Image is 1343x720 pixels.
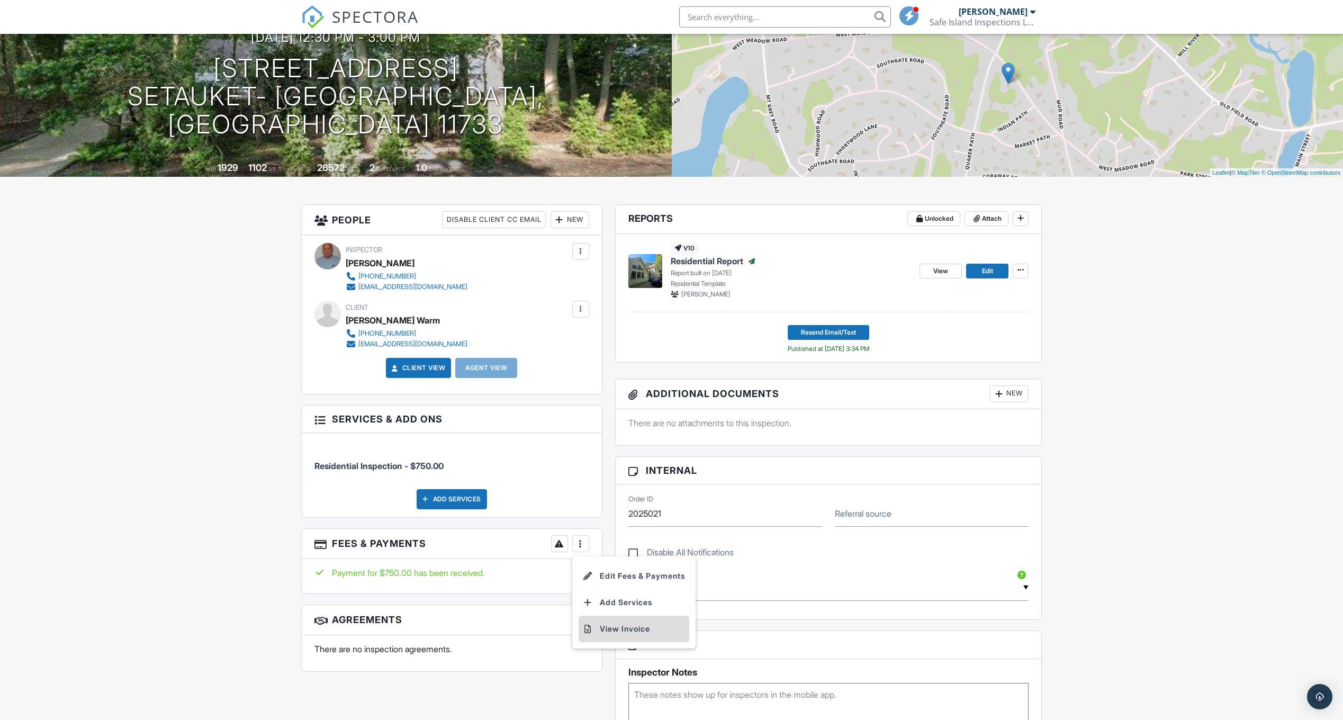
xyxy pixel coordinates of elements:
span: Client [346,303,368,311]
img: The Best Home Inspection Software - Spectora [301,5,325,29]
h3: Additional Documents [616,379,1042,409]
a: [PHONE_NUMBER] [346,328,467,339]
h3: Services & Add ons [302,406,602,433]
h3: Fees & Payments [302,529,602,559]
div: 1102 [248,162,267,173]
h3: [DATE] 12:30 pm - 3:00 pm [251,30,420,44]
h1: [STREET_ADDRESS] Setauket- [GEOGRAPHIC_DATA], [GEOGRAPHIC_DATA] 11733 [17,55,655,138]
label: Disable All Notifications [628,547,734,561]
span: Inspector [346,246,382,254]
div: Safe Island Inspections LLC [930,17,1035,28]
span: Built [204,165,216,173]
div: 1929 [218,162,238,173]
li: Service: Residential Inspection [314,441,589,480]
label: Order ID [628,494,653,504]
span: Residential Inspection - $750.00 [314,461,444,471]
div: Add Services [417,489,487,509]
div: New [990,385,1029,402]
div: Disable Client CC Email [442,211,546,228]
div: 26572 [317,162,345,173]
h3: Internal [616,457,1042,484]
h5: Inspector Notes [628,667,1029,678]
div: 1.0 [416,162,427,173]
span: bathrooms [429,165,459,173]
div: [PHONE_NUMBER] [358,272,416,281]
p: There are no inspection agreements. [314,643,589,655]
h3: Agreements [302,605,602,635]
div: 2 [369,162,375,173]
div: [EMAIL_ADDRESS][DOMAIN_NAME] [358,283,467,291]
a: Client View [390,363,446,373]
span: sq.ft. [346,165,359,173]
a: SPECTORA [301,14,419,37]
div: [PERSON_NAME] Warm [346,312,440,328]
a: [PHONE_NUMBER] [346,271,467,282]
a: © MapTiler [1231,169,1260,176]
span: bedrooms [376,165,405,173]
div: [EMAIL_ADDRESS][DOMAIN_NAME] [358,340,467,348]
span: sq. ft. [268,165,283,173]
div: [PERSON_NAME] [346,255,414,271]
div: Payment for $750.00 has been received. [314,567,589,579]
a: [EMAIL_ADDRESS][DOMAIN_NAME] [346,339,467,349]
span: SPECTORA [332,5,419,28]
div: Open Intercom Messenger [1307,684,1332,709]
input: Search everything... [679,6,891,28]
label: Referral source [835,508,891,519]
p: There are no attachments to this inspection. [628,417,1029,429]
a: © OpenStreetMap contributors [1261,169,1340,176]
a: Leaflet [1212,169,1230,176]
h3: Notes [616,631,1042,659]
div: New [551,211,589,228]
h3: People [302,205,602,235]
div: [PHONE_NUMBER] [358,329,416,338]
div: | [1210,168,1343,177]
a: [EMAIL_ADDRESS][DOMAIN_NAME] [346,282,467,292]
div: [PERSON_NAME] [959,6,1027,17]
span: Lot Size [293,165,316,173]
